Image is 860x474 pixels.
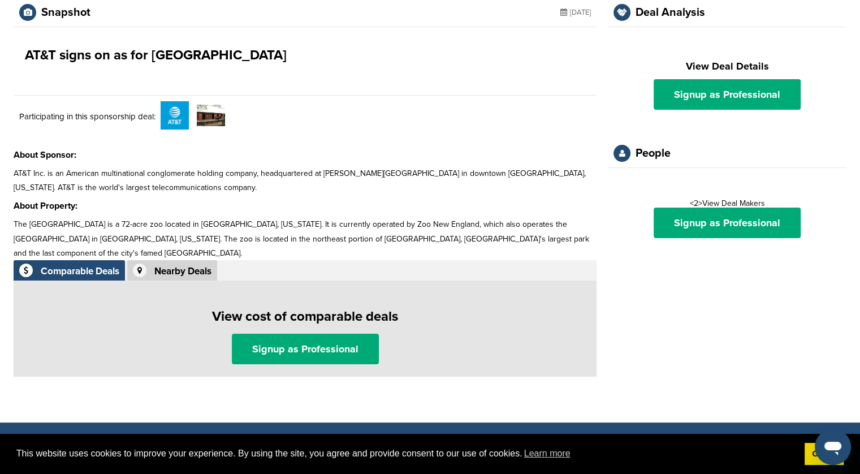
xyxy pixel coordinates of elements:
a: learn more about cookies [522,445,572,462]
iframe: Button to launch messaging window [815,429,851,465]
h3: About Property: [14,199,597,213]
div: <2>View Deal Makers [619,200,835,238]
div: People [636,148,671,159]
h3: About Sponsor: [14,148,597,162]
div: Nearby Deals [154,266,211,276]
a: dismiss cookie message [805,443,844,466]
a: Signup as Professional [654,208,801,238]
div: Deal Analysis [636,7,705,18]
img: Tpli2eyp 400x400 [161,101,189,130]
p: The [GEOGRAPHIC_DATA] is a 72-acre zoo located in [GEOGRAPHIC_DATA], [US_STATE]. It is currently ... [14,217,597,260]
a: Signup as Professional [654,79,801,110]
span: This website uses cookies to improve your experience. By using the site, you agree and provide co... [16,445,796,462]
h1: AT&T signs on as for [GEOGRAPHIC_DATA] [25,45,287,66]
p: AT&T Inc. is an American multinational conglomerate holding company, headquartered at [PERSON_NAM... [14,166,597,195]
img: Data?1415806868 [197,105,225,126]
h2: View Deal Details [619,59,835,74]
div: Snapshot [41,7,90,18]
h1: View cost of comparable deals [19,307,591,327]
div: [DATE] [560,4,591,21]
a: Signup as Professional [232,334,379,364]
p: Participating in this sponsorship deal: [19,110,155,123]
div: Comparable Deals [41,266,119,276]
